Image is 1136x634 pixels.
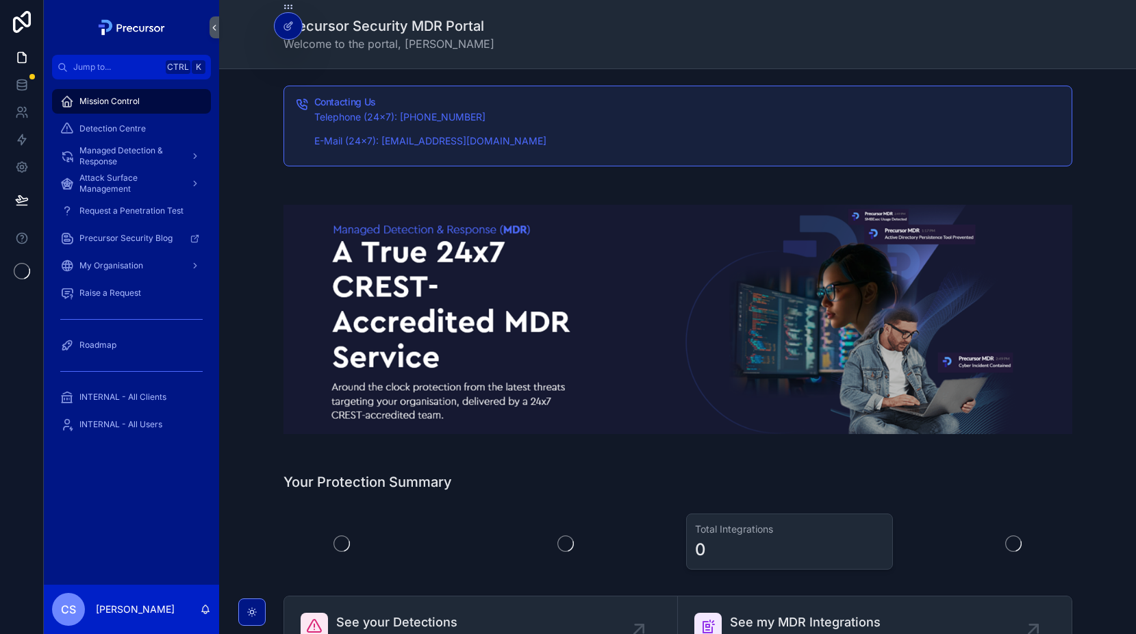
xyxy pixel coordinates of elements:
[79,340,116,351] span: Roadmap
[79,419,162,430] span: INTERNAL - All Users
[79,145,179,167] span: Managed Detection & Response
[73,62,160,73] span: Jump to...
[314,134,1061,149] p: E-Mail (24x7): [EMAIL_ADDRESS][DOMAIN_NAME]
[96,603,175,616] p: [PERSON_NAME]
[695,522,885,536] h3: Total Integrations
[79,205,184,216] span: Request a Penetration Test
[166,60,190,74] span: Ctrl
[52,89,211,114] a: Mission Control
[314,110,1061,149] div: Telephone (24x7): 01912491612 E-Mail (24x7): soc@precursorsecurity.com
[79,123,146,134] span: Detection Centre
[314,97,1061,107] h5: Contacting Us
[283,36,494,52] span: Welcome to the portal, [PERSON_NAME]
[314,110,1061,125] p: Telephone (24x7): [PHONE_NUMBER]
[730,613,1033,632] span: See my MDR Integrations
[44,79,219,455] div: scrollable content
[79,96,140,107] span: Mission Control
[52,333,211,357] a: Roadmap
[52,281,211,305] a: Raise a Request
[52,226,211,251] a: Precursor Security Blog
[283,205,1072,435] img: 17888-2024-08-22-14_25_07-Picture1.png
[52,116,211,141] a: Detection Centre
[79,233,173,244] span: Precursor Security Blog
[336,613,584,632] span: See your Detections
[79,392,166,403] span: INTERNAL - All Clients
[79,260,143,271] span: My Organisation
[52,385,211,409] a: INTERNAL - All Clients
[52,55,211,79] button: Jump to...CtrlK
[94,16,169,38] img: App logo
[283,16,494,36] h1: Precursor Security MDR Portal
[52,171,211,196] a: Attack Surface Management
[193,62,204,73] span: K
[52,199,211,223] a: Request a Penetration Test
[61,601,76,618] span: CS
[52,144,211,168] a: Managed Detection & Response
[695,539,706,561] div: 0
[52,412,211,437] a: INTERNAL - All Users
[52,253,211,278] a: My Organisation
[283,472,452,492] h1: Your Protection Summary
[79,173,179,194] span: Attack Surface Management
[79,288,141,299] span: Raise a Request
